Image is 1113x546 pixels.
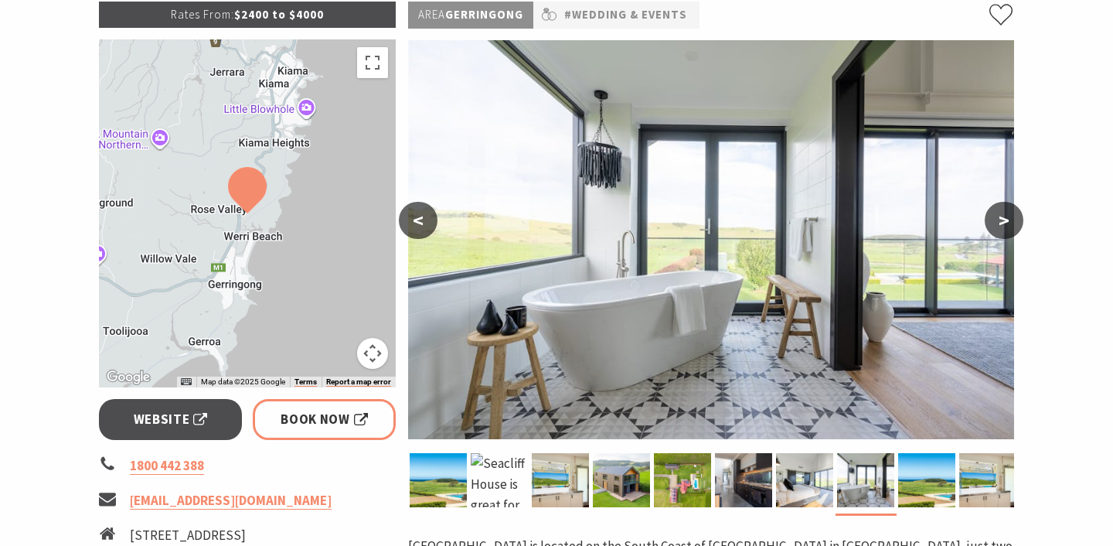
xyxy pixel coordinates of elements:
[130,525,280,546] li: [STREET_ADDRESS]
[410,453,467,507] img: Seacliff House view
[103,367,154,387] img: Google
[532,453,589,507] img: NSW South Coast Weddings at Seacliff House
[898,453,955,507] img: Seacliff House view
[326,377,391,387] a: Report a map error
[408,40,1014,439] img: Bathrooms don't get much better than this
[418,7,445,22] span: Area
[134,409,208,430] span: Website
[593,453,650,507] img: Seacliff House launches the Farmhouse
[776,453,833,507] img: The master bedroom has views to die for
[103,367,154,387] a: Open this area in Google Maps (opens a new window)
[985,202,1023,239] button: >
[294,377,317,387] a: Terms (opens in new tab)
[959,453,1016,507] img: NSW South Coast Weddings at Seacliff House
[281,409,368,430] span: Book Now
[181,377,192,387] button: Keyboard shortcuts
[654,453,711,507] img: Aerial shot of the Seacliff House estate
[99,2,396,28] p: $2400 to $4000
[253,399,396,440] a: Book Now
[130,457,204,475] a: 1800 442 388
[357,47,388,78] button: Toggle fullscreen view
[564,5,687,25] a: #Wedding & Events
[130,492,332,510] a: [EMAIL_ADDRESS][DOMAIN_NAME]
[201,377,285,386] span: Map data ©2025 Google
[471,453,528,507] img: Seacliff House is great for NSW South Coast getaways and weddings
[715,453,772,507] img: Kitchen Farmhouse
[837,453,894,507] img: Bathrooms don't get much better than this
[171,7,234,22] span: Rates From:
[399,202,437,239] button: <
[408,2,533,29] p: Gerringong
[357,338,388,369] button: Map camera controls
[99,399,242,440] a: Website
